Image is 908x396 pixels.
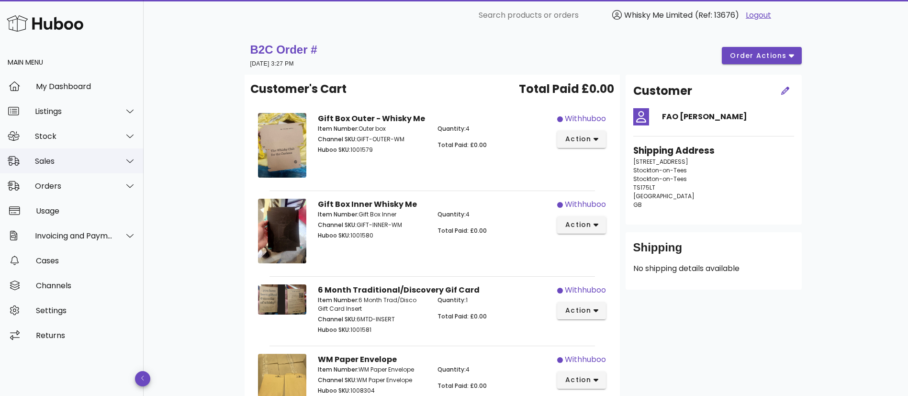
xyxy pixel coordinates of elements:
[437,124,546,133] p: 4
[633,175,687,183] span: Stockton-on-Tees
[318,296,359,304] span: Item Number:
[437,365,546,374] p: 4
[35,107,113,116] div: Listings
[633,263,794,274] p: No shipping details available
[722,47,801,64] button: order actions
[318,231,426,240] p: 1001580
[318,135,426,144] p: GIFT-OUTER-WM
[318,376,357,384] span: Channel SKU:
[565,134,592,144] span: action
[633,192,695,200] span: [GEOGRAPHIC_DATA]
[318,146,350,154] span: Huboo SKU:
[318,365,426,374] p: WM Paper Envelope
[35,181,113,191] div: Orders
[318,386,350,395] span: Huboo SKU:
[437,124,466,133] span: Quantity:
[35,157,113,166] div: Sales
[35,231,113,240] div: Invoicing and Payments
[557,131,606,148] button: action
[318,210,426,219] p: Gift Box Inner
[437,382,487,390] span: Total Paid: £0.00
[36,331,136,340] div: Returns
[36,82,136,91] div: My Dashboard
[318,135,357,143] span: Channel SKU:
[258,284,306,315] img: Product Image
[662,111,794,123] h4: FAO [PERSON_NAME]
[36,256,136,265] div: Cases
[318,231,350,239] span: Huboo SKU:
[633,144,794,158] h3: Shipping Address
[250,80,347,98] span: Customer's Cart
[318,386,426,395] p: 1008304
[437,210,466,218] span: Quantity:
[624,10,693,21] span: Whisky Me Limited
[633,201,642,209] span: GB
[565,354,606,365] div: withhuboo
[35,132,113,141] div: Stock
[565,375,592,385] span: action
[36,306,136,315] div: Settings
[318,326,350,334] span: Huboo SKU:
[557,302,606,319] button: action
[318,146,426,154] p: 1001579
[437,296,466,304] span: Quantity:
[437,312,487,320] span: Total Paid: £0.00
[557,372,606,389] button: action
[729,51,787,61] span: order actions
[318,315,357,323] span: Channel SKU:
[318,199,417,210] strong: Gift Box Inner Whisky Me
[318,221,426,229] p: GIFT-INNER-WM
[695,10,739,21] span: (Ref: 13676)
[250,43,317,56] strong: B2C Order #
[437,141,487,149] span: Total Paid: £0.00
[519,80,614,98] span: Total Paid £0.00
[318,210,359,218] span: Item Number:
[633,82,692,100] h2: Customer
[318,326,426,334] p: 1001581
[633,240,794,263] div: Shipping
[318,124,359,133] span: Item Number:
[746,10,771,21] a: Logout
[318,315,426,324] p: 6MTD-INSERT
[565,113,606,124] div: withhuboo
[318,365,359,373] span: Item Number:
[633,183,655,192] span: TS175LT
[437,296,546,305] p: 1
[565,199,606,210] div: withhuboo
[318,284,480,295] strong: 6 Month Traditional/Discovery Gif Card
[36,206,136,215] div: Usage
[250,60,294,67] small: [DATE] 3:27 PM
[633,158,688,166] span: [STREET_ADDRESS]
[437,365,466,373] span: Quantity:
[557,216,606,234] button: action
[258,199,306,263] img: Product Image
[318,296,426,313] p: 6 Month Trad/Disco Gift Card Insert
[36,281,136,290] div: Channels
[633,166,687,174] span: Stockton-on-Tees
[318,376,426,385] p: WM Paper Envelope
[318,124,426,133] p: Outer box
[565,305,592,316] span: action
[318,221,357,229] span: Channel SKU:
[7,13,83,34] img: Huboo Logo
[318,113,425,124] strong: Gift Box Outer - Whisky Me
[318,354,397,365] strong: WM Paper Envelope
[565,220,592,230] span: action
[437,210,546,219] p: 4
[437,226,487,235] span: Total Paid: £0.00
[565,284,606,296] div: withhuboo
[258,113,306,178] img: Product Image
